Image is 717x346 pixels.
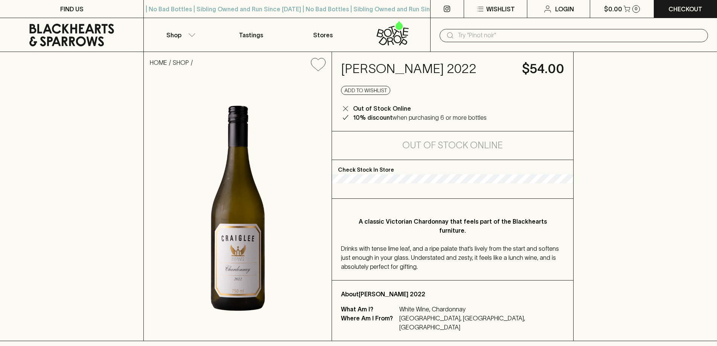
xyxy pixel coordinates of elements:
[332,160,573,174] p: Check Stock In Store
[353,113,487,122] p: when purchasing 6 or more bottles
[173,59,189,66] a: SHOP
[356,217,549,235] p: A classic Victorian Chardonnay that feels part of the Blackhearts furniture.
[60,5,84,14] p: FIND US
[353,104,411,113] p: Out of Stock Online
[668,5,702,14] p: Checkout
[308,55,329,74] button: Add to wishlist
[144,77,332,341] img: 36246.png
[604,5,622,14] p: $0.00
[486,5,515,14] p: Wishlist
[402,139,503,151] h5: Out of Stock Online
[313,30,333,40] p: Stores
[399,305,555,314] p: White Wine, Chardonnay
[150,59,167,66] a: HOME
[555,5,574,14] p: Login
[635,7,638,11] p: 0
[399,314,555,332] p: [GEOGRAPHIC_DATA], [GEOGRAPHIC_DATA], [GEOGRAPHIC_DATA]
[287,18,359,52] a: Stores
[144,18,215,52] button: Shop
[341,61,513,77] h4: [PERSON_NAME] 2022
[341,86,390,95] button: Add to wishlist
[458,29,702,41] input: Try "Pinot noir"
[341,245,559,270] span: Drinks with tense lime leaf, and a ripe palate that’s lively from the start and softens just enou...
[239,30,263,40] p: Tastings
[353,114,393,121] b: 10% discount
[166,30,181,40] p: Shop
[215,18,287,52] a: Tastings
[522,61,564,77] h4: $54.00
[341,305,397,314] p: What Am I?
[341,314,397,332] p: Where Am I From?
[341,290,564,299] p: About [PERSON_NAME] 2022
